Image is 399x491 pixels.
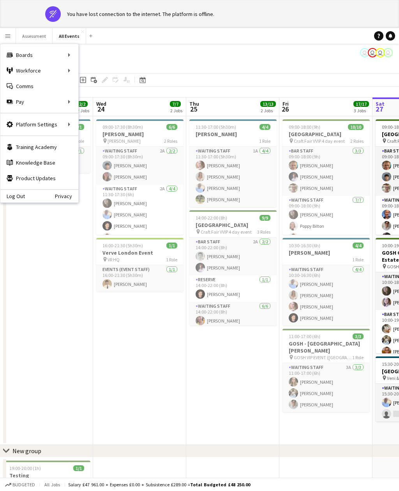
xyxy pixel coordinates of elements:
[260,124,270,130] span: 4/4
[16,28,53,44] button: Assessment
[4,480,36,489] button: Budgeted
[67,11,214,18] div: You have lost connection to the internet. The platform is offline.
[12,447,41,455] div: New group
[77,101,88,107] span: 2/2
[77,108,89,113] div: 2 Jobs
[260,215,270,221] span: 9/9
[108,138,141,144] span: [PERSON_NAME]
[96,184,184,245] app-card-role: Waiting Staff2A4/411:30-17:30 (6h)[PERSON_NAME][PERSON_NAME][PERSON_NAME][PERSON_NAME]
[196,215,227,221] span: 14:00-22:00 (8h)
[73,465,84,471] span: 1/1
[43,482,62,487] span: All jobs
[0,63,78,78] div: Workforce
[289,243,320,248] span: 10:30-16:30 (6h)
[0,139,78,155] a: Training Academy
[282,363,370,412] app-card-role: Waiting Staff3A3/311:00-17:00 (6h)[PERSON_NAME][PERSON_NAME][PERSON_NAME]
[189,119,277,207] app-job-card: 11:30-17:00 (5h30m)4/4[PERSON_NAME]1 RoleWaiting Staff1A4/411:30-17:00 (5h30m)[PERSON_NAME][PERSO...
[96,100,106,107] span: Wed
[282,329,370,412] app-job-card: 11:00-17:00 (6h)3/3GOSH - [GEOGRAPHIC_DATA][PERSON_NAME] GOSH VIP EVENT ([GEOGRAPHIC_DATA][PERSON...
[352,257,364,262] span: 1 Role
[189,302,277,385] app-card-role: Waiting Staff6/614:00-22:00 (8h)[PERSON_NAME]
[281,105,289,113] span: 26
[189,275,277,302] app-card-role: Reserve1/114:00-22:00 (8h)[PERSON_NAME]
[12,482,35,487] span: Budgeted
[189,100,199,107] span: Thu
[282,131,370,138] h3: [GEOGRAPHIC_DATA]
[170,101,181,107] span: 7/7
[166,124,177,130] span: 6/6
[96,238,184,292] app-job-card: 16:00-21:30 (5h30m)1/1Verve London Event VR HQ1 RoleEvents (Event Staff)1/116:00-21:30 (5h30m)[PE...
[282,249,370,256] h3: [PERSON_NAME]
[289,333,320,339] span: 11:00-17:00 (6h)
[0,170,78,186] a: Product Updates
[55,193,78,199] a: Privacy
[294,355,352,360] span: GOSH VIP EVENT ([GEOGRAPHIC_DATA][PERSON_NAME])
[95,105,106,113] span: 24
[353,101,369,107] span: 17/17
[96,249,184,256] h3: Verve London Event
[9,465,41,471] span: 19:00-20:00 (1h)
[282,340,370,354] h3: GOSH - [GEOGRAPHIC_DATA][PERSON_NAME]
[368,48,377,57] app-user-avatar: Nathan Wong
[53,28,86,44] button: All Events
[102,243,143,248] span: 16:00-21:30 (5h30m)
[360,48,369,57] app-user-avatar: Nathan Wong
[348,124,364,130] span: 10/10
[259,138,270,144] span: 1 Role
[282,196,370,290] app-card-role: Waiting Staff7/709:00-18:00 (9h)[PERSON_NAME]Poppy Bilton[PERSON_NAME]
[282,147,370,196] app-card-role: Bar Staff3/309:00-18:00 (9h)[PERSON_NAME][PERSON_NAME][PERSON_NAME]
[282,238,370,326] app-job-card: 10:30-16:30 (6h)4/4[PERSON_NAME]1 RoleWaiting Staff4/410:30-16:30 (6h)[PERSON_NAME][PERSON_NAME][...
[0,155,78,170] a: Knowledge Base
[0,78,78,94] a: Comms
[376,100,385,107] span: Sat
[164,138,177,144] span: 2 Roles
[354,108,369,113] div: 3 Jobs
[188,105,199,113] span: 25
[190,482,250,487] span: Total Budgeted £48 250.00
[282,100,289,107] span: Fri
[260,101,276,107] span: 13/13
[353,333,364,339] span: 3/3
[289,124,320,130] span: 09:00-18:00 (9h)
[0,117,78,132] div: Platform Settings
[166,243,177,248] span: 1/1
[353,243,364,248] span: 4/4
[189,131,277,138] h3: [PERSON_NAME]
[383,48,393,57] app-user-avatar: Nathan Wong
[166,257,177,262] span: 1 Role
[350,138,364,144] span: 2 Roles
[189,222,277,229] h3: [GEOGRAPHIC_DATA]
[108,257,120,262] span: VR HQ
[170,108,182,113] div: 2 Jobs
[189,147,277,207] app-card-role: Waiting Staff1A4/411:30-17:00 (5h30m)[PERSON_NAME][PERSON_NAME][PERSON_NAME][PERSON_NAME]
[3,472,90,479] h3: Testing
[294,138,345,144] span: Craft Fair VVIP 4 day event
[0,94,78,110] div: Pay
[257,229,270,235] span: 3 Roles
[376,48,385,57] app-user-avatar: Nathan Wong
[0,193,25,199] a: Log Out
[96,265,184,292] app-card-role: Events (Event Staff)1/116:00-21:30 (5h30m)[PERSON_NAME]
[96,131,184,138] h3: [PERSON_NAME]
[282,119,370,235] app-job-card: 09:00-18:00 (9h)10/10[GEOGRAPHIC_DATA] Craft Fair VVIP 4 day event2 RolesBar Staff3/309:00-18:00 ...
[201,229,252,235] span: Craft Fair VVIP 4 day event
[102,124,143,130] span: 09:00-17:30 (8h30m)
[282,265,370,326] app-card-role: Waiting Staff4/410:30-16:30 (6h)[PERSON_NAME][PERSON_NAME][PERSON_NAME][PERSON_NAME]
[0,47,78,63] div: Boards
[196,124,236,130] span: 11:30-17:00 (5h30m)
[374,105,385,113] span: 27
[96,119,184,235] app-job-card: 09:00-17:30 (8h30m)6/6[PERSON_NAME] [PERSON_NAME]2 RolesWaiting Staff2A2/209:00-17:30 (8h30m)[PER...
[189,238,277,275] app-card-role: Bar Staff2A2/214:00-22:00 (8h)[PERSON_NAME][PERSON_NAME]
[96,147,184,184] app-card-role: Waiting Staff2A2/209:00-17:30 (8h30m)[PERSON_NAME][PERSON_NAME]
[352,355,364,360] span: 1 Role
[189,210,277,326] app-job-card: 14:00-22:00 (8h)9/9[GEOGRAPHIC_DATA] Craft Fair VVIP 4 day event3 RolesBar Staff2A2/214:00-22:00 ...
[261,108,275,113] div: 2 Jobs
[68,482,250,487] div: Salary £47 961.00 + Expenses £0.00 + Subsistence £289.00 =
